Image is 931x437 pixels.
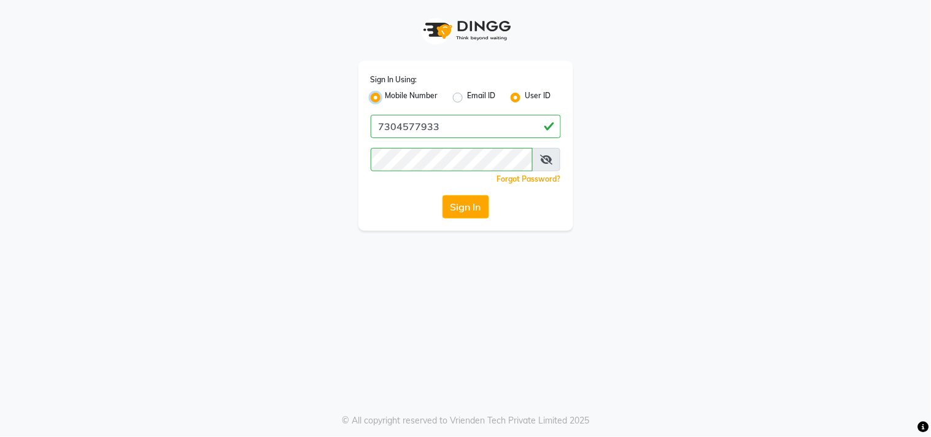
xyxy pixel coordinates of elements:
input: Username [371,115,561,138]
a: Forgot Password? [497,174,561,184]
label: Sign In Using: [371,74,417,85]
img: logo1.svg [417,12,515,48]
label: Mobile Number [385,90,438,105]
button: Sign In [442,195,489,218]
label: User ID [525,90,551,105]
input: Username [371,148,533,171]
label: Email ID [468,90,496,105]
